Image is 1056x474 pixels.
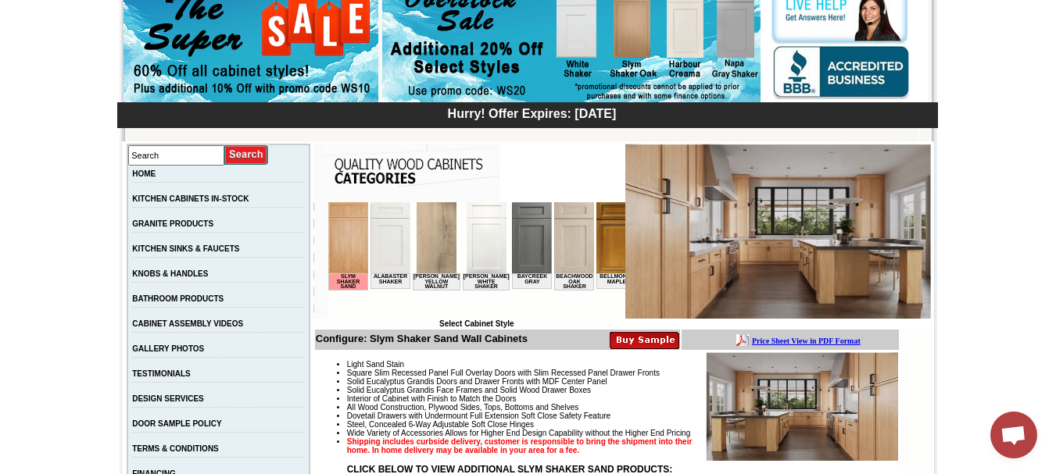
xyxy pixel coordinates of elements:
[439,319,514,328] b: Select Cabinet Style
[347,412,610,420] span: Dovetail Drawers with Undermount Full Extension Soft Close Safety Feature
[132,194,249,203] a: KITCHEN CABINETS IN-STOCK
[316,333,528,344] b: Configure: Slym Shaker Sand Wall Cabinets
[347,394,517,403] span: Interior of Cabinet with Finish to Match the Doors
[347,369,660,377] span: Square Slim Recessed Panel Full Overlay Doors with Slim Recessed Panel Drawer Fronts
[2,4,15,16] img: pdf.png
[132,244,239,253] a: KITCHEN SINKS & FAUCETS
[132,269,208,278] a: KNOBS & HANDLES
[990,412,1037,458] div: Open chat
[625,144,932,319] img: Slym Shaker Sand
[706,352,898,461] img: Product Image
[132,294,224,303] a: BATHROOM PRODUCTS
[132,369,190,378] a: TESTIMONIALS
[132,444,219,453] a: TERMS & CONDITIONS
[18,2,127,16] a: Price Sheet View in PDF Format
[347,386,591,394] span: Solid Eucalyptus Grandis Face Frames and Solid Wood Drawer Boxes
[132,319,243,328] a: CABINET ASSEMBLY VIDEOS
[132,419,221,428] a: DOOR SAMPLE POLICY
[132,169,156,178] a: HOME
[125,105,938,121] div: Hurry! Offer Expires: [DATE]
[347,437,693,454] strong: Shipping includes curbside delivery, customer is responsible to bring the shipment into their hom...
[224,144,269,166] input: Submit
[347,360,404,369] span: Light Sand Stain
[132,219,213,228] a: GRANITE PRODUCTS
[347,429,690,437] span: Wide Variety of Accessories Allows for Higher End Design Capability without the Higher End Pricing
[347,377,607,386] span: Solid Eucalyptus Grandis Doors and Drawer Fronts with MDF Center Panel
[132,344,204,353] a: GALLERY PHOTOS
[268,71,308,87] td: Bellmonte Maple
[132,394,204,403] a: DESIGN SERVICES
[328,202,625,319] iframe: Browser incompatible
[347,403,578,412] span: All Wood Construction, Plywood Sides, Tops, Bottoms and Shelves
[18,6,127,15] b: Price Sheet View in PDF Format
[347,420,534,429] span: Steel, Concealed 6-Way Adjustable Soft Close Hinges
